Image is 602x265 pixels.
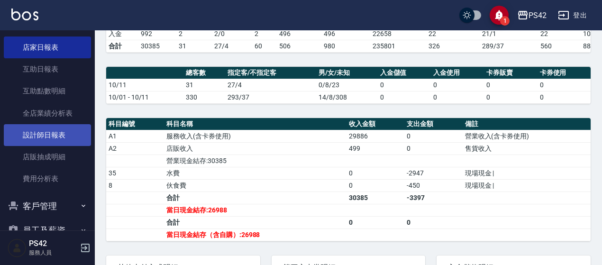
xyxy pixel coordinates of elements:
td: 合計 [164,216,347,228]
td: 0 [378,91,431,103]
td: 當日現金結存:26988 [164,204,347,216]
td: 0 [404,130,462,142]
td: 31 [176,40,212,52]
td: 營業收入(含卡券使用) [463,130,591,142]
a: 互助點數明細 [4,80,91,102]
td: 992 [138,27,176,40]
td: 10/11 [106,79,183,91]
td: 2 [176,27,212,40]
button: PS42 [513,6,550,25]
td: 0 [431,91,484,103]
td: 980 [321,40,371,52]
button: 員工及薪資 [4,218,91,243]
td: 14/8/308 [316,91,377,103]
td: 合計 [106,40,138,52]
td: A1 [106,130,164,142]
td: 30385 [138,40,176,52]
a: 費用分析表 [4,168,91,190]
td: 21 / 1 [480,27,538,40]
th: 收入金額 [347,118,404,130]
button: save [490,6,509,25]
td: 499 [347,142,404,155]
th: 男/女/未知 [316,67,377,79]
td: 30385 [347,192,404,204]
a: 互助日報表 [4,58,91,80]
th: 備註 [463,118,591,130]
a: 店販抽成明細 [4,146,91,168]
td: 店販收入 [164,142,347,155]
th: 卡券使用 [538,67,591,79]
td: 0 [347,179,404,192]
td: 0 [484,79,537,91]
td: 10/01 - 10/11 [106,91,183,103]
td: A2 [106,142,164,155]
td: -3397 [404,192,462,204]
td: 2 [252,27,277,40]
th: 入金使用 [431,67,484,79]
th: 總客數 [183,67,226,79]
td: 22 [538,27,581,40]
table: a dense table [106,118,591,241]
td: 現場現金 | [463,167,591,179]
button: 登出 [554,7,591,24]
td: 合計 [164,192,347,204]
img: Person [8,238,27,257]
button: 客戶管理 [4,194,91,219]
a: 設計師日報表 [4,124,91,146]
a: 店家日報表 [4,37,91,58]
td: 235801 [370,40,426,52]
td: 330 [183,91,226,103]
a: 全店業績分析表 [4,102,91,124]
h5: PS42 [29,239,77,248]
td: 0 [404,142,462,155]
td: 0 [538,91,591,103]
td: 營業現金結存:30385 [164,155,347,167]
td: 22658 [370,27,426,40]
td: 0 [347,216,404,228]
th: 支出金額 [404,118,462,130]
td: 22 [426,27,480,40]
td: -450 [404,179,462,192]
td: -2947 [404,167,462,179]
td: 326 [426,40,480,52]
td: 2 / 0 [212,27,252,40]
td: 0/8/23 [316,79,377,91]
td: 入金 [106,27,138,40]
td: 0 [431,79,484,91]
td: 0 [538,79,591,91]
th: 指定客/不指定客 [225,67,316,79]
td: 560 [538,40,581,52]
td: 506 [277,40,321,52]
table: a dense table [106,67,591,104]
td: 0 [378,79,431,91]
p: 服務人員 [29,248,77,257]
img: Logo [11,9,38,20]
td: 60 [252,40,277,52]
td: 售貨收入 [463,142,591,155]
td: 現場現金 | [463,179,591,192]
th: 卡券販賣 [484,67,537,79]
td: 293/37 [225,91,316,103]
td: 8 [106,179,164,192]
td: 27/4 [212,40,252,52]
td: 0 [484,91,537,103]
th: 科目名稱 [164,118,347,130]
td: 0 [404,216,462,228]
td: 496 [321,27,371,40]
span: 1 [500,16,510,26]
td: 當日現金結存（含自購）:26988 [164,228,347,241]
th: 科目編號 [106,118,164,130]
th: 入金儲值 [378,67,431,79]
td: 水費 [164,167,347,179]
td: 0 [347,167,404,179]
td: 35 [106,167,164,179]
td: 27/4 [225,79,316,91]
div: PS42 [529,9,547,21]
td: 29886 [347,130,404,142]
td: 496 [277,27,321,40]
td: 伙食費 [164,179,347,192]
td: 服務收入(含卡券使用) [164,130,347,142]
td: 31 [183,79,226,91]
td: 289/37 [480,40,538,52]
